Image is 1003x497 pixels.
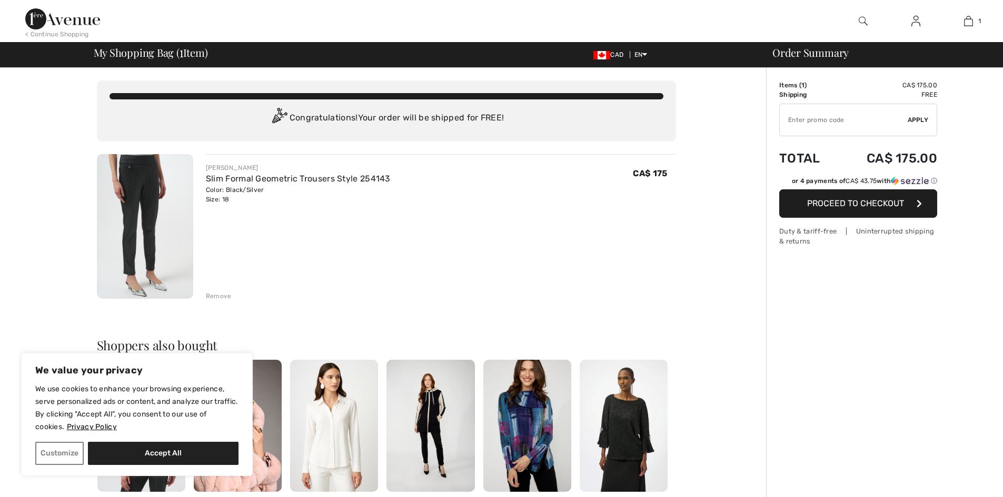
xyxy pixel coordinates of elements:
[634,51,648,58] span: EN
[908,115,929,125] span: Apply
[206,185,391,204] div: Color: Black/Silver Size: 18
[25,29,89,39] div: < Continue Shopping
[88,442,239,465] button: Accept All
[792,176,937,186] div: or 4 payments of with
[269,108,290,129] img: Congratulation2.svg
[903,15,929,28] a: Sign In
[846,177,877,185] span: CA$ 43.75
[780,104,908,136] input: Promo code
[35,383,239,433] p: We use cookies to enhance your browsing experience, serve personalized ads or content, and analyz...
[807,198,904,208] span: Proceed to Checkout
[206,291,232,301] div: Remove
[779,90,837,99] td: Shipping
[580,360,668,492] img: Embellished Relaxed Fit Pullover Style 254098
[779,140,837,176] td: Total
[779,226,937,246] div: Duty & tariff-free | Uninterrupted shipping & returns
[386,360,474,492] img: Casual Hooded Zipper Top Style 254915
[483,360,571,492] img: Color Block Cowl Neck Pullover Style 34000
[94,47,208,58] span: My Shopping Bag ( Item)
[978,16,981,26] span: 1
[66,422,117,432] a: Privacy Policy
[290,360,378,492] img: Classic Hip-Length Button Closure Style 253941
[25,8,100,29] img: 1ère Avenue
[593,51,628,58] span: CAD
[942,15,994,27] a: 1
[779,189,937,218] button: Proceed to Checkout
[35,364,239,377] p: We value your privacy
[779,176,937,189] div: or 4 payments ofCA$ 43.75withSezzle Click to learn more about Sezzle
[180,45,183,58] span: 1
[964,15,973,27] img: My Bag
[891,176,929,186] img: Sezzle
[593,51,610,59] img: Canadian Dollar
[837,140,937,176] td: CA$ 175.00
[837,90,937,99] td: Free
[97,339,676,351] h2: Shoppers also bought
[801,82,805,89] span: 1
[206,163,391,173] div: [PERSON_NAME]
[21,353,253,476] div: We value your privacy
[35,442,84,465] button: Customize
[779,80,837,90] td: Items ( )
[837,80,937,90] td: CA$ 175.00
[760,47,997,58] div: Order Summary
[110,108,663,129] div: Congratulations! Your order will be shipped for FREE!
[859,15,868,27] img: search the website
[911,15,920,27] img: My Info
[633,168,667,178] span: CA$ 175
[206,174,391,184] a: Slim Formal Geometric Trousers Style 254143
[97,154,193,299] img: Slim Formal Geometric Trousers Style 254143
